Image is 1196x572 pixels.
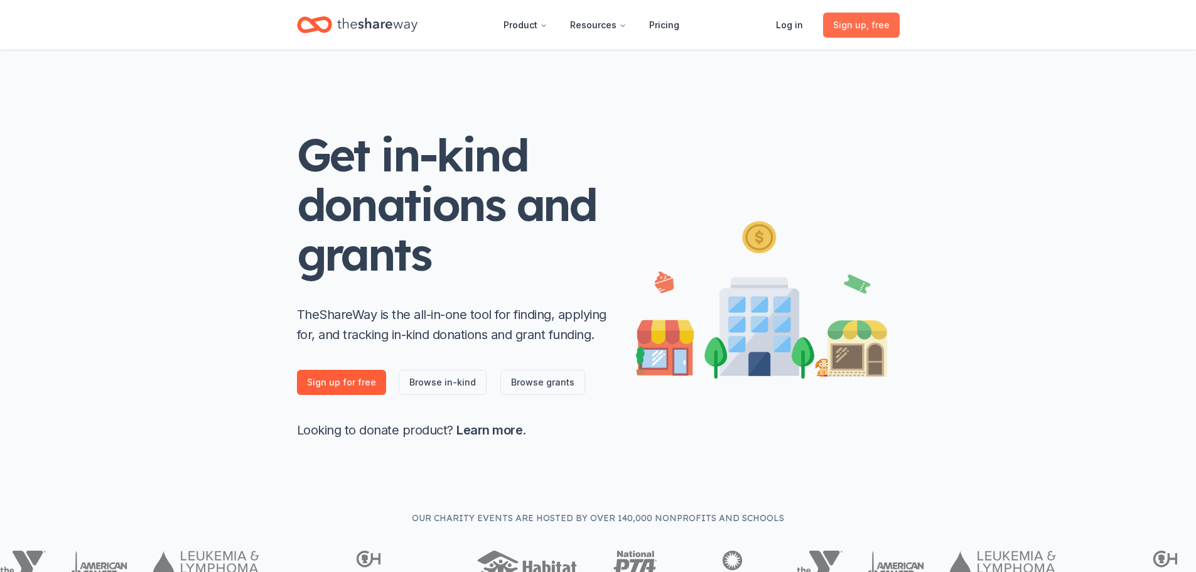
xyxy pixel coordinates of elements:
[297,420,611,440] p: Looking to donate product? .
[500,370,585,395] a: Browse grants
[866,19,890,30] span: , free
[560,13,637,38] button: Resources
[399,370,487,395] a: Browse in-kind
[766,13,813,38] a: Log in
[493,13,558,38] button: Product
[639,13,689,38] a: Pricing
[297,370,386,395] a: Sign up for free
[493,10,689,40] nav: Main
[823,13,900,38] a: Sign up, free
[297,130,611,279] h1: Get in-kind donations and grants
[456,423,522,438] a: Learn more
[636,216,887,379] img: Illustration for landing page
[297,305,611,345] p: TheShareWay is the all-in-one tool for finding, applying for, and tracking in-kind donations and ...
[297,10,418,40] a: Home
[833,18,890,33] span: Sign up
